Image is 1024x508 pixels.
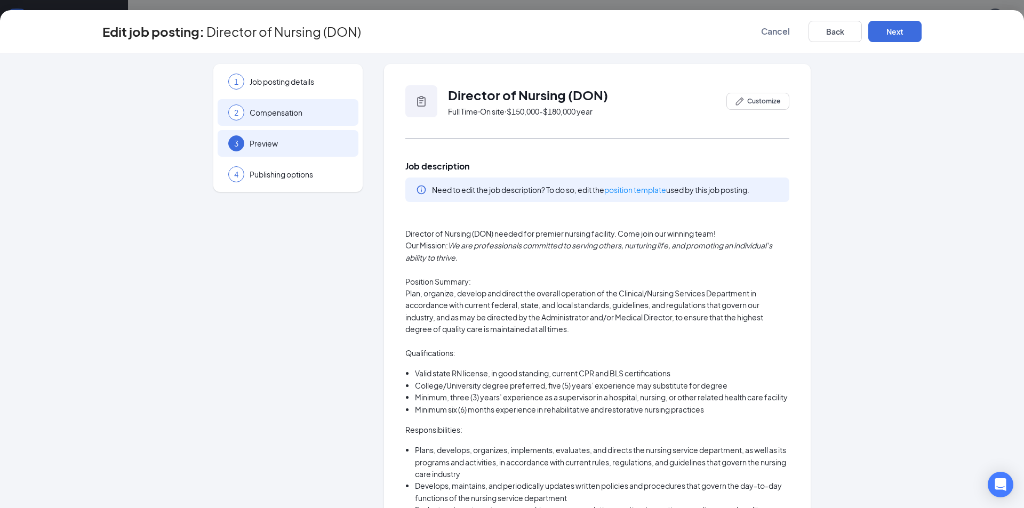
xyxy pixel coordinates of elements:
span: 2 [234,107,238,118]
span: Publishing options [250,169,348,180]
svg: Info [416,184,427,195]
div: Open Intercom Messenger [988,472,1013,497]
span: 1 [234,76,238,87]
span: 3 [234,138,238,149]
em: We are professionals committed to serving others, nurturing life, and promoting an individual’s a... [405,240,772,262]
svg: Clipboard [415,95,428,108]
button: Cancel [749,21,802,42]
p: Plan, organize, develop and direct the overall operation of the Clinical/Nursing Services Departm... [405,287,789,335]
span: Director of Nursing (DON) [206,26,361,37]
p: Position Summary: [405,276,789,287]
span: ‧ On site [478,106,505,117]
span: ‧ $150,000-$180,000 year [505,106,593,117]
li: Valid state RN license, in good standing, current CPR and BLS certifications [415,367,789,379]
p: Responsibilities: [405,424,789,436]
p: Director of Nursing (DON) needed for premier nursing facility. Come join our winning team! [405,228,789,239]
span: Director of Nursing (DON) [448,87,608,103]
span: Full Time [448,106,478,117]
span: Need to edit the job description? To do so, edit the used by this job posting. [432,185,749,195]
span: 4 [234,169,238,180]
svg: PencilIcon [735,97,744,106]
button: Next [868,21,922,42]
p: Our Mission: [405,239,789,263]
span: Job description [405,160,789,172]
span: Cancel [761,26,790,37]
p: Qualifications: [405,347,789,359]
h3: Edit job posting: [102,22,204,41]
button: Back [809,21,862,42]
a: position template [604,185,666,195]
button: PencilIconCustomize [726,93,789,110]
span: Customize [747,96,780,106]
span: Compensation [250,107,348,118]
li: Develops, maintains, and periodically updates written policies and procedures that govern the day... [415,480,789,504]
span: Preview [250,138,348,149]
li: College/University degree preferred, five (5) years’ experience may substitute for degree [415,380,789,391]
span: Job posting details [250,76,348,87]
li: Plans, develops, organizes, implements, evaluates, and directs the nursing service department, as... [415,444,789,480]
li: Minimum six (6) months experience in rehabilitative and restorative nursing practices [415,404,789,415]
li: Minimum, three (3) years’ experience as a supervisor in a hospital, nursing, or other related hea... [415,391,789,403]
